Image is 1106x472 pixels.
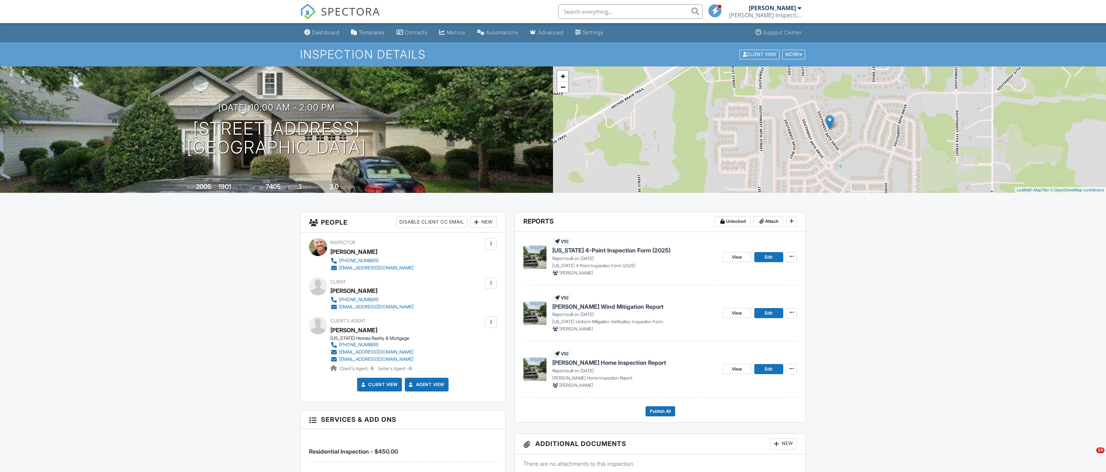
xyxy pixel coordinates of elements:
div: [EMAIL_ADDRESS][DOMAIN_NAME] [339,265,413,271]
a: [PHONE_NUMBER] [330,341,413,348]
span: sq. ft. [232,185,243,190]
span: Client [330,279,346,285]
strong: 9 [371,366,374,371]
iframe: Intercom live chat [1081,447,1099,465]
div: [PHONE_NUMBER] [339,342,378,348]
h3: Additional Documents [515,434,806,454]
a: Automations (Basic) [474,26,521,39]
div: Settings [583,29,604,35]
span: SPECTORA [321,4,380,19]
a: [PERSON_NAME] [330,325,377,335]
a: Agent View [407,381,445,388]
a: [EMAIL_ADDRESS][DOMAIN_NAME] [330,356,413,363]
div: Advanced [538,29,563,35]
div: Garber Inspection Services [729,12,801,19]
a: Client View [739,51,781,57]
a: Advanced [527,26,566,39]
div: [PERSON_NAME] [330,285,377,296]
a: Client View [360,381,398,388]
div: [EMAIL_ADDRESS][DOMAIN_NAME] [339,349,413,355]
div: Automations [486,29,518,35]
a: © MapTiler [1030,188,1049,192]
img: The Best Home Inspection Software - Spectora [300,4,316,20]
div: 2005 [196,183,211,190]
a: [PHONE_NUMBER] [330,296,413,303]
a: [PHONE_NUMBER] [330,257,413,264]
span: Seller's Agent - [378,366,412,371]
div: 2.0 [330,183,339,190]
a: Leaflet [1017,188,1029,192]
div: Client View [740,49,780,59]
h3: Services & Add ons [300,410,505,429]
strong: 0 [409,366,412,371]
input: Search everything... [558,4,703,19]
a: Zoom out [557,82,568,92]
span: Lot Size [249,185,265,190]
span: bedrooms [303,185,323,190]
div: New [771,438,797,450]
a: Contacts [394,26,430,39]
a: Support Center [753,26,805,39]
span: Built [187,185,195,190]
div: [EMAIL_ADDRESS][DOMAIN_NAME] [339,356,413,362]
a: [EMAIL_ADDRESS][DOMAIN_NAME] [330,348,413,356]
a: Settings [572,26,606,39]
h3: [DATE] 10:00 am - 2:00 pm [218,103,335,112]
div: Metrics [447,29,466,35]
h3: People [300,212,505,233]
p: There are no attachments to this inspection. [523,460,797,468]
div: [PHONE_NUMBER] [339,258,378,264]
span: Residential Inspection - $450.00 [309,448,398,455]
span: Client's Agent [330,318,366,324]
a: [EMAIL_ADDRESS][DOMAIN_NAME] [330,264,413,272]
div: [US_STATE] Homes Realty & Mortgage [330,335,419,341]
div: Disable Client CC Email [396,216,467,228]
a: [EMAIL_ADDRESS][DOMAIN_NAME] [330,303,413,311]
div: 7405 [266,183,281,190]
a: SPECTORA [300,10,380,25]
a: Metrics [436,26,468,39]
div: More [782,49,806,59]
div: | [1015,187,1106,193]
div: Contacts [405,29,428,35]
div: [PERSON_NAME] [330,246,377,257]
div: [EMAIL_ADDRESS][DOMAIN_NAME] [339,304,413,310]
div: 3 [298,183,302,190]
span: Client's Agent - [339,366,375,371]
div: [PERSON_NAME] [749,4,796,12]
div: Support Center [763,29,802,35]
a: Dashboard [301,26,342,39]
div: New [470,216,497,228]
a: Zoom in [557,71,568,82]
div: Dashboard [312,29,339,35]
div: Templates [359,29,385,35]
li: Service: Residential Inspection [309,434,497,462]
a: © OpenStreetMap contributors [1050,188,1104,192]
span: bathrooms [340,185,360,190]
h1: [STREET_ADDRESS] [GEOGRAPHIC_DATA] [187,119,366,157]
h1: Inspection Details [300,48,806,61]
span: 10 [1096,447,1105,453]
span: sq.ft. [282,185,291,190]
div: 1901 [218,183,231,190]
div: [PHONE_NUMBER] [339,297,378,303]
span: Inspector [330,240,355,245]
a: Templates [348,26,388,39]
